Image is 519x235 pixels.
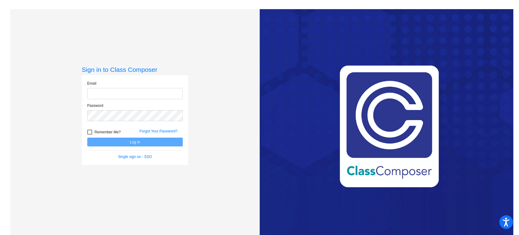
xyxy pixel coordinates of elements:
[82,66,188,73] h3: Sign in to Class Composer
[87,103,103,108] label: Password
[87,138,183,146] button: Log In
[118,155,152,159] a: Single sign on - SSO
[140,129,178,133] a: Forgot Your Password?
[95,128,121,136] span: Remember Me?
[87,81,96,86] label: Email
